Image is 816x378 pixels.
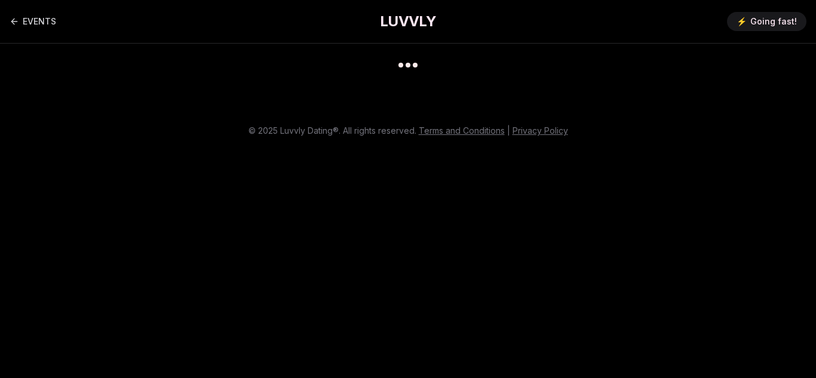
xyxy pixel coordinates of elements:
a: Terms and Conditions [419,125,505,136]
span: Going fast! [750,16,797,27]
a: Back to events [10,10,56,33]
a: Privacy Policy [513,125,568,136]
span: ⚡️ [737,16,747,27]
a: LUVVLY [380,12,436,31]
span: | [507,125,510,136]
